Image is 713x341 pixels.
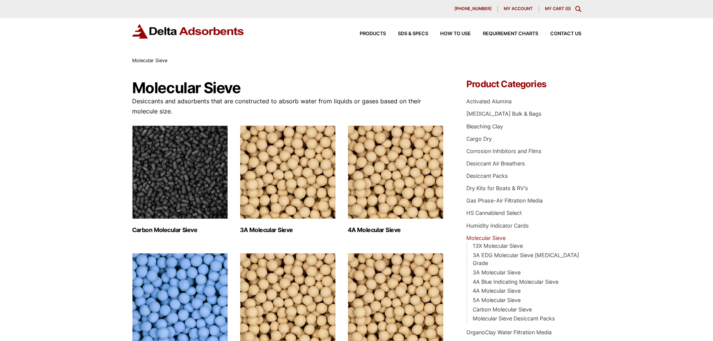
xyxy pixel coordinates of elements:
[440,31,471,36] span: How to Use
[428,31,471,36] a: How to Use
[471,31,538,36] a: Requirement Charts
[473,252,579,267] a: 3A EDG Molecular Sieve [MEDICAL_DATA] Grade
[466,329,552,335] a: OrganoClay Water Filtration Media
[348,125,444,219] img: 4A Molecular Sieve
[466,110,542,117] a: [MEDICAL_DATA] Bulk & Bags
[132,58,167,63] span: Molecular Sieve
[473,297,521,303] a: 5A Molecular Sieve
[132,125,228,234] a: Visit product category Carbon Molecular Sieve
[483,31,538,36] span: Requirement Charts
[132,24,244,39] img: Delta Adsorbents
[466,210,522,216] a: HS Cannablend Select
[448,6,498,12] a: [PHONE_NUMBER]
[240,226,336,234] h2: 3A Molecular Sieve
[466,222,529,229] a: Humidity Indicator Cards
[466,185,528,191] a: Dry Kits for Boats & RV's
[473,315,555,322] a: Molecular Sieve Desiccant Packs
[240,125,336,219] img: 3A Molecular Sieve
[466,80,581,89] h4: Product Categories
[473,243,523,249] a: 13X Molecular Sieve
[348,125,444,234] a: Visit product category 4A Molecular Sieve
[473,269,521,275] a: 3A Molecular Sieve
[545,6,571,11] a: My Cart (0)
[132,80,444,96] h1: Molecular Sieve
[550,31,581,36] span: Contact Us
[398,31,428,36] span: SDS & SPECS
[473,287,521,294] a: 4A Molecular Sieve
[132,125,228,219] img: Carbon Molecular Sieve
[567,6,569,11] span: 0
[386,31,428,36] a: SDS & SPECS
[466,123,503,130] a: Bleaching Clay
[132,226,228,234] h2: Carbon Molecular Sieve
[466,148,542,154] a: Corrosion Inhibitors and Films
[466,173,508,179] a: Desiccant Packs
[466,197,543,204] a: Gas Phase-Air Filtration Media
[473,278,558,285] a: 4A Blue Indicating Molecular Sieve
[360,31,386,36] span: Products
[466,136,492,142] a: Cargo Dry
[473,306,532,313] a: Carbon Molecular Sieve
[466,98,512,104] a: Activated Alumina
[466,160,525,167] a: Desiccant Air Breathers
[538,31,581,36] a: Contact Us
[454,7,491,11] span: [PHONE_NUMBER]
[348,31,386,36] a: Products
[132,96,444,116] p: Desiccants and adsorbents that are constructed to absorb water from liquids or gases based on the...
[504,7,533,11] span: My account
[466,235,506,241] a: Molecular Sieve
[348,226,444,234] h2: 4A Molecular Sieve
[240,125,336,234] a: Visit product category 3A Molecular Sieve
[498,6,539,12] a: My account
[575,6,581,12] div: Toggle Modal Content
